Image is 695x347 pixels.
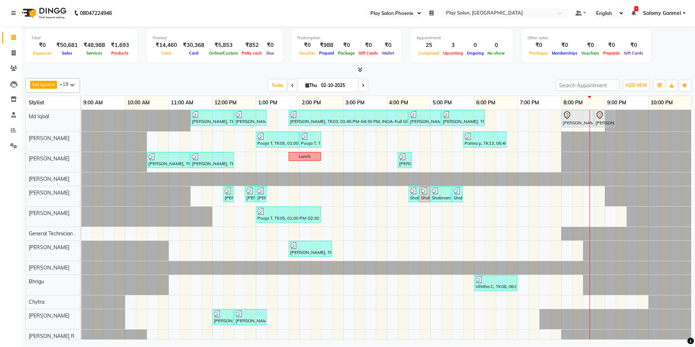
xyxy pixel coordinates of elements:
div: ₹48,988 [81,41,108,49]
span: [PERSON_NAME] [29,312,69,319]
span: [PERSON_NAME] [29,190,69,196]
div: ₹0 [357,41,380,49]
span: Completed [417,51,441,56]
div: ₹5,853 [207,41,240,49]
a: 6:00 PM [474,97,497,108]
span: Online/Custom [207,51,240,56]
a: 9:00 PM [605,97,628,108]
span: Md Iqbal [32,81,52,87]
div: Parina p, TK13, 05:45 PM-06:45 PM, Blowdry + shampoo + conditioner[L'OREAL] Long [464,133,506,147]
a: 5:00 PM [431,97,454,108]
div: 0 [465,41,486,49]
div: [PERSON_NAME], TK01, 12:30 PM-01:15 PM, FUSIO-DOSE PLUS RITUAL- 30 MIN [235,111,266,125]
input: 2025-10-02 [319,80,355,91]
span: No show [486,51,507,56]
div: ₹852 [240,41,264,49]
div: ₹1,693 [108,41,132,49]
div: ₹0 [527,41,550,49]
span: Bhrigu [29,278,44,285]
span: Products [109,51,130,56]
div: [PERSON_NAME] M, TK10, 12:45 PM-01:00 PM, Threading-Eye Brow Shaping [246,187,255,201]
span: [PERSON_NAME] [29,176,69,182]
div: Shabnam S S, TK12, 04:30 PM-04:45 PM, Threading-Eye Brow Shaping [409,187,418,201]
span: Ongoing [465,51,486,56]
button: ADD NEW [624,80,649,91]
div: Vihitha C, TK08, 06:00 PM-07:00 PM, Gel Nail Polish Application,Gel Nail Polish Removal (₹530) [475,276,517,290]
span: Md Iqbal [29,113,49,120]
div: [PERSON_NAME], TK01, 12:00 PM-12:30 PM, Gel Nail Polish Removal [213,310,233,324]
input: Search Appointment [556,80,619,91]
div: Shabnam S S, TK12, 05:00 PM-05:30 PM, SKEYNDOR CALMAGIC OILY SKIN [431,187,451,201]
div: [PERSON_NAME], TK04, 11:30 AM-12:30 PM, NUTRITIVE INTENSIVE NOURISHING RITUAL (VEGAN) - 60 MIN MEN [191,153,233,167]
div: ₹0 [31,41,53,49]
div: Pooja T, TK05, 01:00 PM-02:00 PM, Hair Cut Men (Senior stylist) [257,133,298,147]
span: Due [265,51,276,56]
span: Packages [527,51,550,56]
div: ₹14,460 [153,41,180,49]
span: [PERSON_NAME] [29,155,69,162]
span: Prepaids [601,51,622,56]
div: ₹0 [579,41,601,49]
div: ₹30,368 [180,41,207,49]
span: ADD NEW [626,83,647,88]
span: Wallet [380,51,396,56]
div: 0 [486,41,507,49]
div: Redemption [297,35,396,41]
span: Stylist [29,99,44,106]
div: [PERSON_NAME], TK01, 12:15 PM-12:30 PM, Cut & file [224,187,233,201]
div: ₹0 [380,41,396,49]
a: 9:00 AM [81,97,105,108]
a: 3:00 PM [344,97,366,108]
div: [PERSON_NAME], TK01, 12:30 PM-01:15 PM, Cat Eye Polish [235,310,266,324]
div: 25 [417,41,441,49]
div: Total [31,35,132,41]
div: Pooja T, TK05, 01:00 PM-02:30 PM, FUSIO-DOSE PLUS RITUAL- 30 MIN [257,208,320,222]
div: Pooja T, TK05, 02:00 PM-02:30 PM, [PERSON_NAME] Shaping [300,133,320,147]
span: Today [269,80,287,91]
div: [PERSON_NAME], TK07, 01:45 PM-02:45 PM, Hair Cut Men (Senior stylist) [289,242,331,256]
span: [PERSON_NAME] R [29,333,75,339]
div: [PERSON_NAME], TK01, 11:30 AM-12:30 PM, INOA Root Touch-Up Long [191,111,233,125]
div: ₹0 [336,41,357,49]
span: [PERSON_NAME] [29,210,69,216]
span: Solomy Gonmei [643,9,681,17]
a: 12:00 PM [213,97,238,108]
div: [PERSON_NAME], TK02, 04:30 PM-05:15 PM, Hair Cut-Boy head stylist [409,111,440,125]
span: Thu [304,83,319,88]
b: 08047224946 [80,3,112,23]
div: ₹988 [317,41,336,49]
a: 8:00 PM [562,97,584,108]
span: Card [187,51,200,56]
span: Prepaid [317,51,336,56]
div: Lunch [299,153,311,160]
span: +19 [60,81,74,87]
a: 7:00 PM [518,97,541,108]
span: Petty cash [240,51,264,56]
a: 2:00 PM [300,97,323,108]
span: General Technician . [29,230,75,237]
span: Package [336,51,357,56]
div: Shabnam S S, TK12, 04:45 PM-05:00 PM, SKIN CONSULTATION [420,187,429,201]
a: 10:00 AM [125,97,152,108]
span: Gift Cards [622,51,645,56]
div: [PERSON_NAME], TK14, 08:00 PM-08:45 PM, Hair Cut Men (Head Stylist) [562,111,593,126]
a: 10:00 PM [649,97,675,108]
div: Appointment [417,35,507,41]
span: Vouchers [579,51,601,56]
span: [PERSON_NAME] [29,244,69,251]
div: Other sales [527,35,645,41]
a: 1:00 PM [256,97,279,108]
span: Cash [160,51,173,56]
div: [PERSON_NAME] M, TK10, 01:00 PM-01:15 PM, 3G Under Arms [257,187,266,201]
span: Memberships [550,51,579,56]
div: Shabnam S S, TK12, 05:30 PM-05:45 PM, Threading-Eye Brow Shaping [453,187,462,201]
span: Sales [60,51,74,56]
span: [PERSON_NAME] [29,135,69,141]
div: ₹0 [550,41,579,49]
div: 3 [441,41,465,49]
span: [PERSON_NAME] [29,264,69,271]
div: ₹0 [601,41,622,49]
a: x [52,81,55,87]
div: ₹0 [622,41,645,49]
div: ₹0 [264,41,277,49]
